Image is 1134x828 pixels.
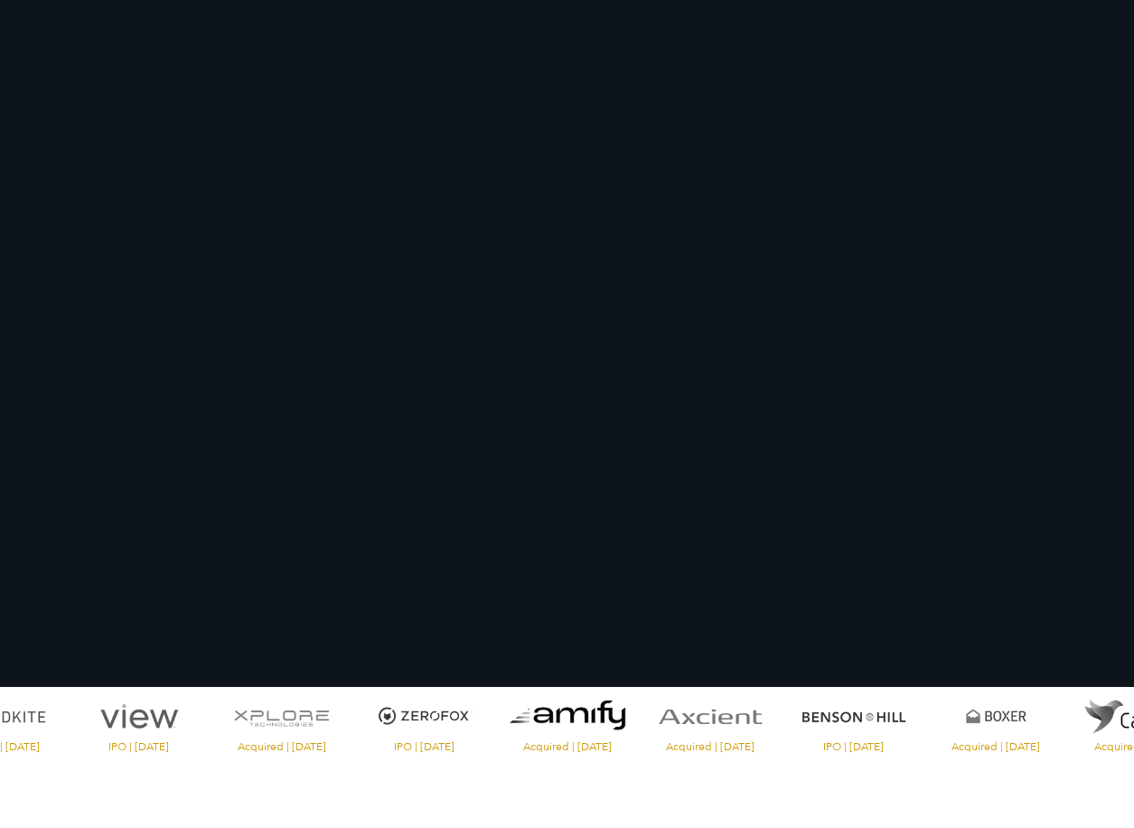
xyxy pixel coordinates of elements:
[786,687,920,746] img: Benson Hill logo
[358,741,492,752] span: IPO | [DATE]
[501,741,634,752] span: Acquired | [DATE]
[72,741,206,752] span: IPO | [DATE]
[358,687,492,746] img: ZeroFox logo
[501,687,634,752] a: Visit the website
[358,687,492,752] a: Visit the ZeroFox website
[215,741,349,752] span: Acquired | [DATE]
[643,687,777,752] a: Visit the Axcient website
[929,687,1063,746] img: Boxer logo
[786,687,920,752] a: Visit the Benson Hill website
[72,687,206,746] img: View logo
[929,741,1063,752] span: Acquired | [DATE]
[72,687,206,752] a: Visit the View website
[643,687,777,746] img: Axcient logo
[215,687,349,746] img: XPlore logo
[786,741,920,752] span: IPO | [DATE]
[929,687,1063,752] a: Visit the Boxer website
[215,687,349,752] a: Visit the XPlore website
[643,741,777,752] span: Acquired | [DATE]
